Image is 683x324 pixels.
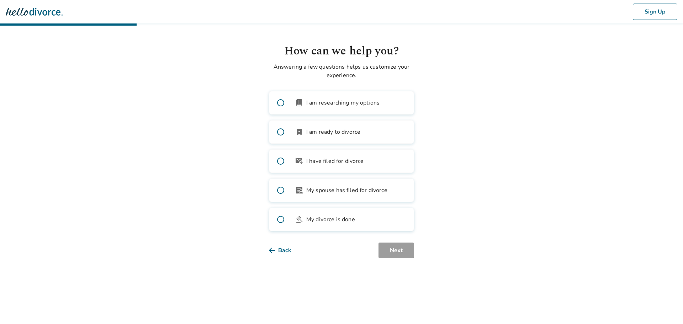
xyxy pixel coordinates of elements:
[306,186,387,195] span: My spouse has filed for divorce
[306,157,364,165] span: I have filed for divorce
[6,5,63,19] img: Hello Divorce Logo
[295,128,303,136] span: bookmark_check
[269,63,414,80] p: Answering a few questions helps us customize your experience.
[269,43,414,60] h1: How can we help you?
[306,215,355,224] span: My divorce is done
[269,243,303,258] button: Back
[295,186,303,195] span: article_person
[306,99,380,107] span: I am researching my options
[295,99,303,107] span: book_2
[295,215,303,224] span: gavel
[295,157,303,165] span: outgoing_mail
[647,290,683,324] iframe: Chat Widget
[378,243,414,258] button: Next
[306,128,360,136] span: I am ready to divorce
[633,4,677,20] button: Sign Up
